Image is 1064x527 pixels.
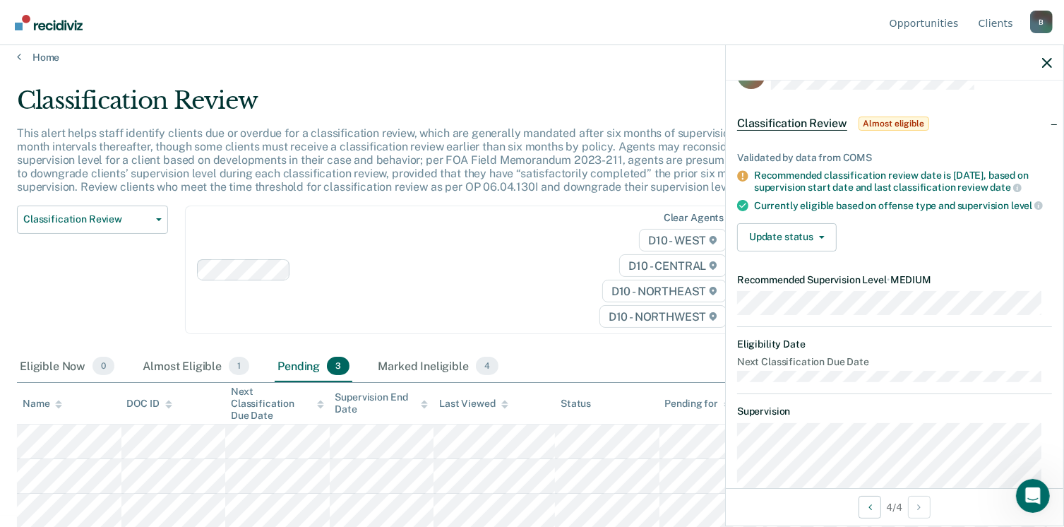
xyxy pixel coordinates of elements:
[127,398,172,410] div: DOC ID
[639,229,727,251] span: D10 - WEST
[665,398,731,410] div: Pending for
[726,101,1063,146] div: Classification ReviewAlmost eligible
[908,496,931,519] button: Next Opportunity
[737,405,1052,418] dt: Supervision
[619,254,727,277] span: D10 - CENTRAL
[335,391,429,415] div: Supervision End Date
[754,170,1052,194] div: Recommended classification review date is [DATE], based on supervision start date and last classi...
[327,357,349,375] span: 3
[602,280,727,302] span: D10 - NORTHEAST
[737,338,1052,350] dt: Eligibility Date
[887,274,890,285] span: •
[439,398,508,410] div: Last Viewed
[17,86,815,126] div: Classification Review
[375,351,501,382] div: Marked Ineligible
[737,152,1052,164] div: Validated by data from COMS
[561,398,591,410] div: Status
[17,126,806,194] p: This alert helps staff identify clients due or overdue for a classification review, which are gen...
[476,357,498,375] span: 4
[1030,11,1053,33] button: Profile dropdown button
[17,351,117,382] div: Eligible Now
[737,223,837,251] button: Update status
[599,305,727,328] span: D10 - NORTHWEST
[859,117,929,131] span: Almost eligible
[1030,11,1053,33] div: B
[737,356,1052,368] dt: Next Classification Due Date
[23,213,150,225] span: Classification Review
[92,357,114,375] span: 0
[726,488,1063,526] div: 4 / 4
[23,398,62,410] div: Name
[859,496,881,519] button: Previous Opportunity
[231,386,324,421] div: Next Classification Due Date
[754,199,1052,212] div: Currently eligible based on offense type and supervision
[17,51,1047,64] a: Home
[140,351,252,382] div: Almost Eligible
[15,15,83,30] img: Recidiviz
[737,274,1052,286] dt: Recommended Supervision Level MEDIUM
[275,351,352,382] div: Pending
[664,212,724,224] div: Clear agents
[229,357,249,375] span: 1
[737,117,847,131] span: Classification Review
[1011,200,1043,211] span: level
[1016,479,1050,513] iframe: Intercom live chat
